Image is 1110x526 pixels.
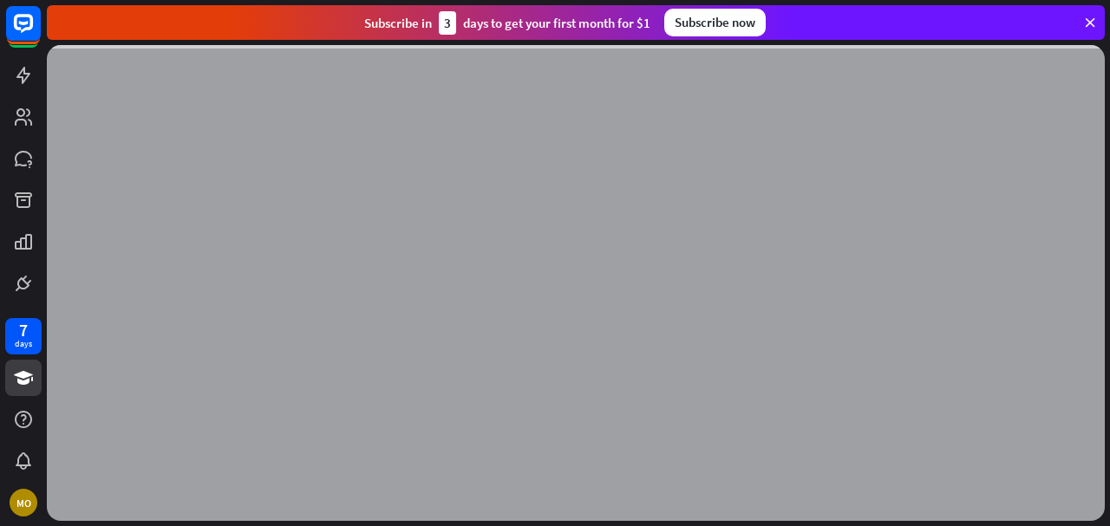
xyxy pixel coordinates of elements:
[664,9,766,36] div: Subscribe now
[15,338,32,350] div: days
[5,318,42,354] a: 7 days
[364,11,650,35] div: Subscribe in days to get your first month for $1
[439,11,456,35] div: 3
[19,322,28,338] div: 7
[10,489,37,516] div: MO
